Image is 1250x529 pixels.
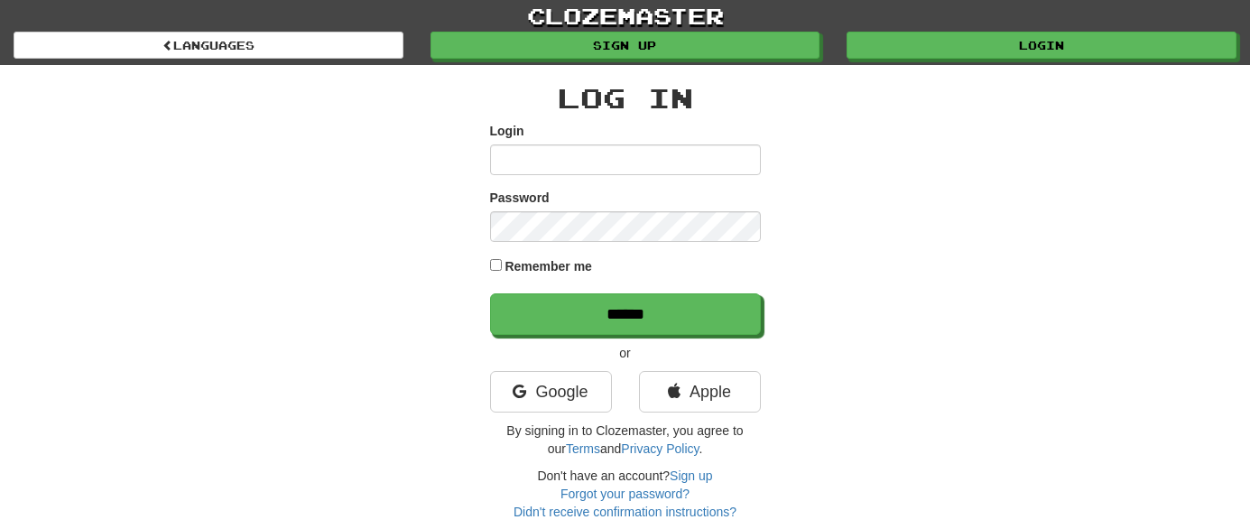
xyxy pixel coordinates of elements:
[490,122,524,140] label: Login
[490,422,761,458] p: By signing in to Clozemaster, you agree to our and .
[490,189,550,207] label: Password
[490,371,612,413] a: Google
[431,32,820,59] a: Sign up
[490,344,761,362] p: or
[514,505,736,519] a: Didn't receive confirmation instructions?
[505,257,592,275] label: Remember me
[639,371,761,413] a: Apple
[621,441,699,456] a: Privacy Policy
[670,469,712,483] a: Sign up
[14,32,403,59] a: Languages
[566,441,600,456] a: Terms
[847,32,1236,59] a: Login
[490,467,761,521] div: Don't have an account?
[490,83,761,113] h2: Log In
[560,487,690,501] a: Forgot your password?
